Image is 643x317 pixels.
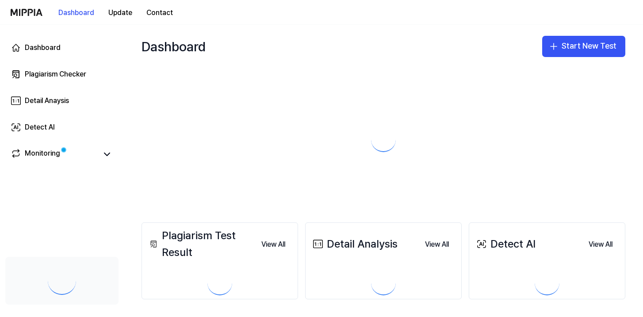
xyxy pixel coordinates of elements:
button: Start New Test [542,36,625,57]
button: View All [418,236,456,253]
div: Detail Anaysis [25,95,69,106]
div: Dashboard [142,34,206,59]
a: Detect AI [5,117,119,138]
img: logo [11,9,42,16]
a: View All [254,235,292,253]
button: Contact [139,4,180,22]
a: Update [101,0,139,25]
a: Dashboard [5,37,119,58]
div: Detect AI [25,122,55,133]
button: View All [254,236,292,253]
a: View All [418,235,456,253]
button: Update [101,4,139,22]
a: Plagiarism Checker [5,64,119,85]
div: Monitoring [25,148,60,160]
div: Plagiarism Checker [25,69,86,80]
a: Monitoring [11,148,97,160]
a: Detail Anaysis [5,90,119,111]
div: Dashboard [25,42,61,53]
div: Detail Analysis [311,236,398,252]
button: View All [582,236,620,253]
div: Plagiarism Test Result [147,227,254,261]
button: Dashboard [51,4,101,22]
div: Detect AI [475,236,536,252]
a: View All [582,235,620,253]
